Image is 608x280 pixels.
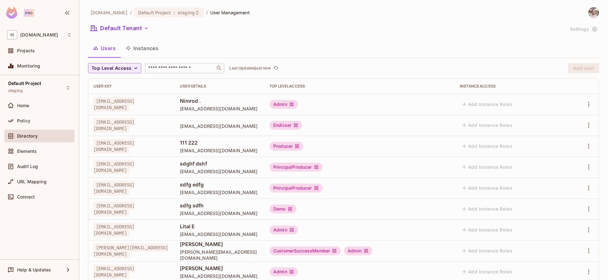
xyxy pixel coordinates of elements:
button: Users [88,40,121,56]
span: Nimrod . [180,97,259,104]
span: [EMAIL_ADDRESS][DOMAIN_NAME] [93,264,135,279]
span: sdfg sdfh [180,202,259,209]
span: [PERSON_NAME] [180,241,259,248]
span: the active workspace [91,10,128,16]
span: Click to refresh data [271,64,280,72]
button: Default Tenant [88,23,151,33]
span: Lital E [180,223,259,230]
button: Add Instance Roles [460,225,515,235]
span: Audit Log [17,164,38,169]
span: Elements [17,149,37,154]
span: [EMAIL_ADDRESS][DOMAIN_NAME] [180,147,259,153]
span: [EMAIL_ADDRESS][DOMAIN_NAME] [93,118,135,133]
span: Top Level Access [92,64,131,72]
span: [EMAIL_ADDRESS][DOMAIN_NAME] [93,202,135,216]
span: Default Project [8,81,41,86]
div: EndUser [269,121,302,130]
div: Admin [269,100,298,109]
div: Demo [269,205,296,213]
span: Directory [17,133,38,139]
span: Monitoring [17,63,41,68]
span: User Management [210,10,250,16]
span: [EMAIL_ADDRESS][DOMAIN_NAME] [180,106,259,112]
span: staging [178,10,195,16]
div: Top Level Access [269,84,450,89]
span: [EMAIL_ADDRESS][DOMAIN_NAME] [93,181,135,195]
li: / [130,10,132,16]
span: 111 222 [180,139,259,146]
div: Instance Access [460,84,560,89]
span: [EMAIL_ADDRESS][DOMAIN_NAME] [180,231,259,237]
span: [EMAIL_ADDRESS][DOMAIN_NAME] [93,139,135,153]
button: Add user [568,63,599,73]
button: Top Level Access [88,63,141,73]
span: [EMAIL_ADDRESS][DOMAIN_NAME] [93,160,135,174]
span: Connect [17,194,35,199]
span: sdghf dshf [180,160,259,167]
div: PrincipalProducer [269,184,323,192]
button: refresh [272,64,280,72]
p: Last Updated just now [229,66,271,71]
span: Default Project [138,10,171,16]
div: Admin [344,246,372,255]
span: [EMAIL_ADDRESS][DOMAIN_NAME] [180,189,259,195]
button: Add Instance Roles [460,267,515,277]
button: Add Instance Roles [460,246,515,256]
span: Help & Updates [17,267,51,272]
span: Policy [17,118,30,123]
button: Add Instance Roles [460,141,515,151]
span: [EMAIL_ADDRESS][DOMAIN_NAME] [93,97,135,112]
span: H [7,30,17,39]
img: SReyMgAAAABJRU5ErkJggg== [6,7,17,19]
button: Add Instance Roles [460,204,515,214]
span: Projects [17,48,35,53]
span: sdfg edfg [180,181,259,188]
span: : [173,10,175,15]
li: / [206,10,208,16]
div: PrincipalProducer [269,163,323,172]
div: User Details [180,84,259,89]
div: Admin [269,267,298,276]
span: Home [17,103,29,108]
button: Add Instance Roles [460,99,515,109]
span: Workspace: honeycombinsurance.com [20,32,58,37]
span: [EMAIL_ADDRESS][DOMAIN_NAME] [93,223,135,237]
button: Add Instance Roles [460,183,515,193]
div: Pro [24,9,34,17]
span: [PERSON_NAME][EMAIL_ADDRESS][DOMAIN_NAME] [93,244,168,258]
span: [EMAIL_ADDRESS][DOMAIN_NAME] [180,210,259,216]
span: refresh [273,65,279,71]
img: David Mikulis [588,7,599,18]
span: staging [8,88,23,93]
div: Producer [269,142,303,151]
span: [EMAIL_ADDRESS][DOMAIN_NAME] [180,273,259,279]
button: Add Instance Roles [460,120,515,130]
span: [PERSON_NAME] [180,265,259,272]
span: [PERSON_NAME][EMAIL_ADDRESS][DOMAIN_NAME] [180,249,259,261]
div: User Key [93,84,170,89]
button: Settings [567,24,599,34]
button: Instances [121,40,163,56]
div: CustomerSuccessMember [269,246,341,255]
button: Add Instance Roles [460,162,515,172]
span: [EMAIL_ADDRESS][DOMAIN_NAME] [180,168,259,174]
div: Admin [269,225,298,234]
span: URL Mapping [17,179,47,184]
span: [EMAIL_ADDRESS][DOMAIN_NAME] [180,123,259,129]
